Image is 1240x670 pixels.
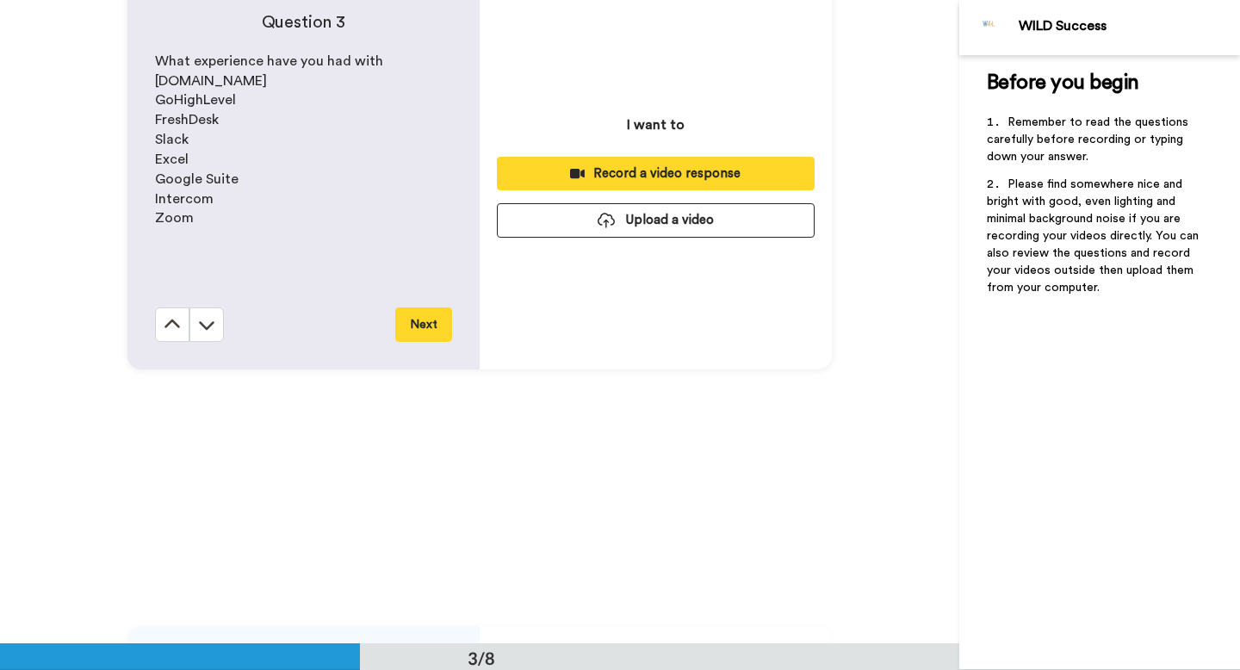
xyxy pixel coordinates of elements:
[497,203,815,237] button: Upload a video
[155,10,452,34] h4: Question 3
[155,211,194,225] span: Zoom
[395,307,452,342] button: Next
[155,172,239,186] span: Google Suite
[155,113,219,127] span: FreshDesk
[987,116,1192,163] span: Remember to read the questions carefully before recording or typing down your answer.
[155,192,214,206] span: Intercom
[155,93,236,107] span: GoHighLevel
[511,164,801,183] div: Record a video response
[987,72,1139,93] span: Before you begin
[497,157,815,190] button: Record a video response
[987,178,1202,294] span: Please find somewhere nice and bright with good, even lighting and minimal background noise if yo...
[627,115,685,135] p: I want to
[440,646,523,670] div: 3/8
[155,152,189,166] span: Excel
[155,54,383,68] span: What experience have you had with
[969,7,1010,48] img: Profile Image
[155,133,189,146] span: Slack
[155,74,267,88] span: [DOMAIN_NAME]
[1019,18,1239,34] div: WILD Success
